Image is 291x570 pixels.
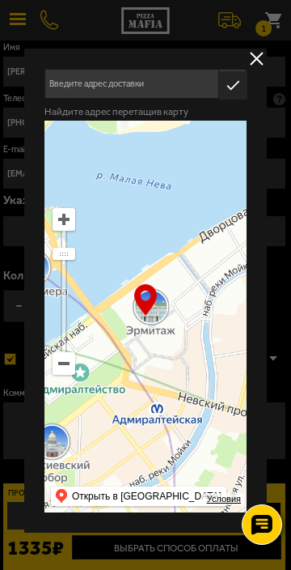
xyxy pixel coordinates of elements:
input: Введите адрес доставки [44,69,218,99]
p: Найдите адрес перетащив карту [44,107,188,117]
button: delivery type [247,49,267,69]
a: Условия [207,494,241,504]
ymaps: Открыть в Яндекс.Картах [51,487,226,506]
ymaps: Открыть в [GEOGRAPHIC_DATA] [72,487,221,506]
